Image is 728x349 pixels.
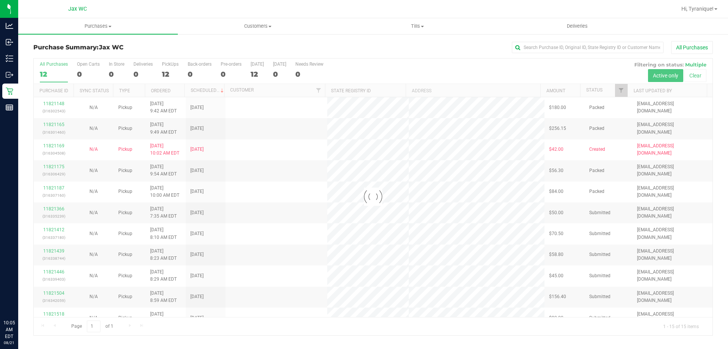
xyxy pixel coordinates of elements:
a: Customers [178,18,337,34]
iframe: Resource center [8,288,30,311]
button: All Purchases [671,41,713,54]
inline-svg: Retail [6,87,13,95]
span: Purchases [18,23,178,30]
h3: Purchase Summary: [33,44,260,51]
input: Search Purchase ID, Original ID, State Registry ID or Customer Name... [512,42,664,53]
span: Customers [178,23,337,30]
p: 08/21 [3,340,15,346]
inline-svg: Analytics [6,22,13,30]
span: Jax WC [68,6,87,12]
inline-svg: Inbound [6,38,13,46]
a: Purchases [18,18,178,34]
inline-svg: Inventory [6,55,13,62]
span: Tills [338,23,497,30]
a: Tills [337,18,497,34]
span: Deliveries [557,23,598,30]
inline-svg: Reports [6,104,13,111]
span: Hi, Tyranique! [681,6,714,12]
span: Jax WC [99,44,124,51]
p: 10:05 AM EDT [3,319,15,340]
a: Deliveries [497,18,657,34]
inline-svg: Outbound [6,71,13,79]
